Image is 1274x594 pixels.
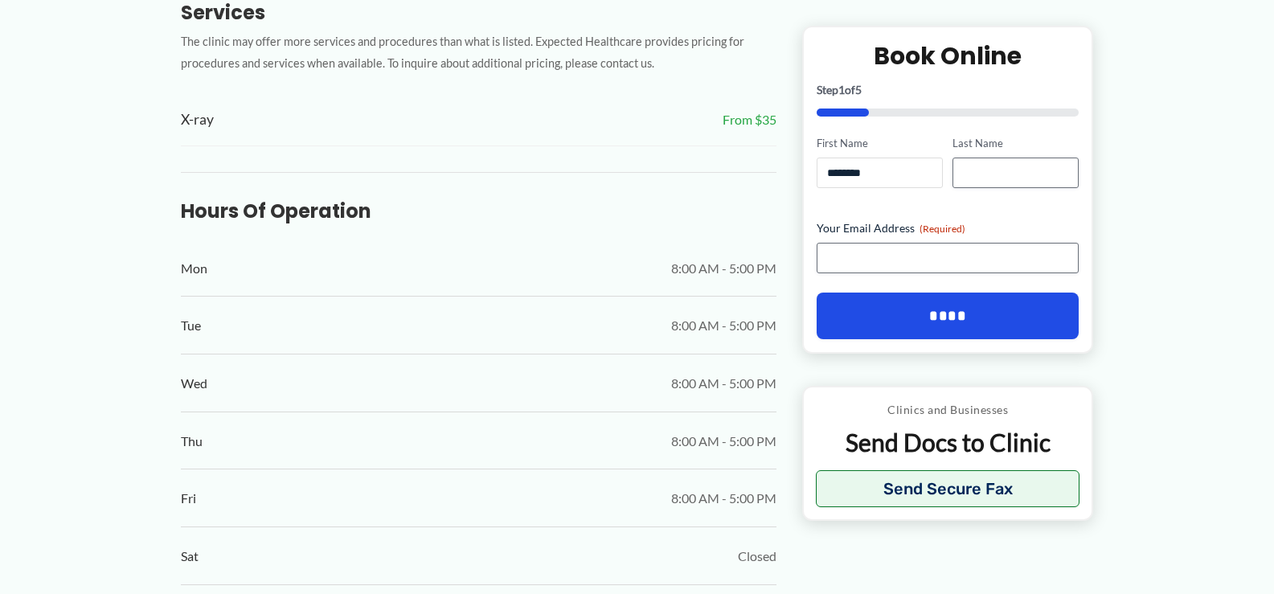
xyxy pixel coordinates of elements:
[671,313,776,338] span: 8:00 AM - 5:00 PM
[723,108,776,132] span: From $35
[671,256,776,281] span: 8:00 AM - 5:00 PM
[817,220,1079,236] label: Your Email Address
[671,486,776,510] span: 8:00 AM - 5:00 PM
[816,427,1080,458] p: Send Docs to Clinic
[181,371,207,395] span: Wed
[181,199,776,223] h3: Hours of Operation
[817,84,1079,96] p: Step of
[181,486,196,510] span: Fri
[671,429,776,453] span: 8:00 AM - 5:00 PM
[181,544,199,568] span: Sat
[817,40,1079,72] h2: Book Online
[920,223,965,235] span: (Required)
[181,107,214,133] span: X-ray
[181,429,203,453] span: Thu
[181,313,201,338] span: Tue
[952,136,1079,151] label: Last Name
[816,470,1080,507] button: Send Secure Fax
[855,83,862,96] span: 5
[817,136,943,151] label: First Name
[738,544,776,568] span: Closed
[181,31,776,75] p: The clinic may offer more services and procedures than what is listed. Expected Healthcare provid...
[671,371,776,395] span: 8:00 AM - 5:00 PM
[838,83,845,96] span: 1
[181,256,207,281] span: Mon
[816,399,1080,420] p: Clinics and Businesses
